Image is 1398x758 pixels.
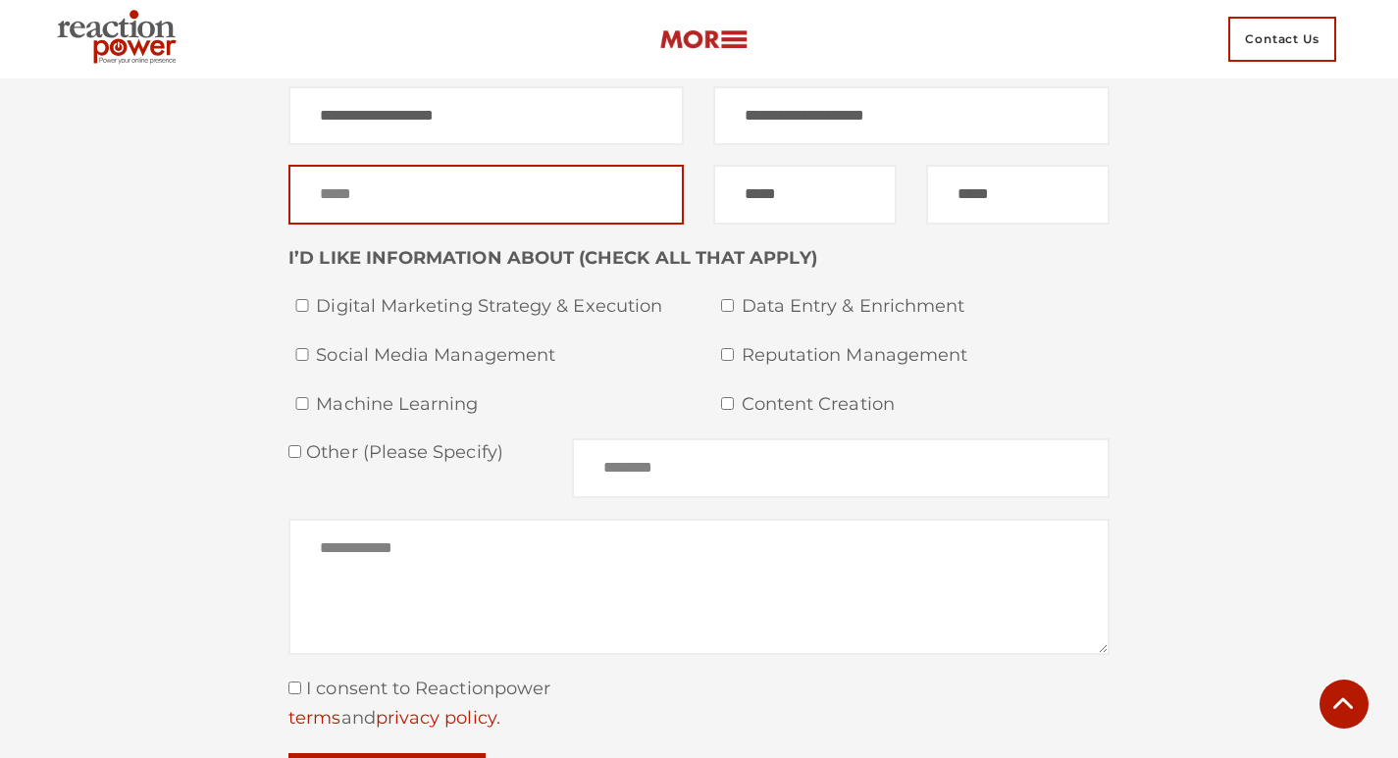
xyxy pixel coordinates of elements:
[742,341,1110,371] span: Reputation Management
[288,707,340,729] a: terms
[316,341,684,371] span: Social Media Management
[659,28,748,51] img: more-btn.png
[301,441,503,463] span: Other (please specify)
[288,247,817,269] strong: I’D LIKE INFORMATION ABOUT (CHECK ALL THAT APPLY)
[301,678,550,699] span: I consent to Reactionpower
[316,292,684,322] span: Digital Marketing Strategy & Execution
[49,4,191,75] img: Executive Branding | Personal Branding Agency
[376,707,500,729] a: privacy policy.
[742,292,1110,322] span: Data Entry & Enrichment
[288,704,1110,733] div: and
[316,390,684,420] span: Machine Learning
[742,390,1110,420] span: Content Creation
[1228,17,1336,62] span: Contact Us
